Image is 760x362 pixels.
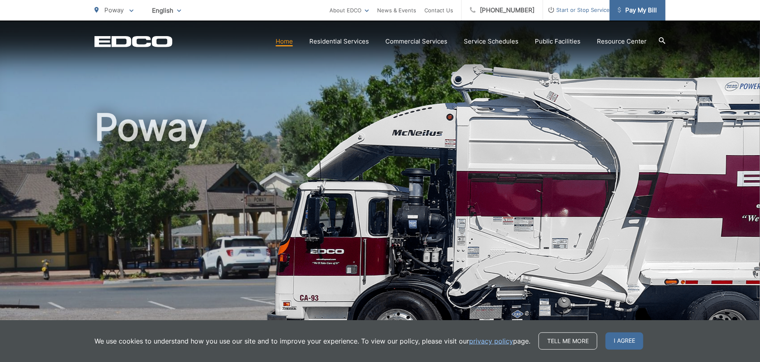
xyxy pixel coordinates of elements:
[597,37,647,46] a: Resource Center
[104,6,124,14] span: Poway
[276,37,293,46] a: Home
[424,5,453,15] a: Contact Us
[146,3,187,18] span: English
[469,336,513,346] a: privacy policy
[539,332,597,350] a: Tell me more
[377,5,416,15] a: News & Events
[535,37,580,46] a: Public Facilities
[94,36,173,47] a: EDCD logo. Return to the homepage.
[309,37,369,46] a: Residential Services
[329,5,369,15] a: About EDCO
[606,332,643,350] span: I agree
[385,37,447,46] a: Commercial Services
[94,336,530,346] p: We use cookies to understand how you use our site and to improve your experience. To view our pol...
[464,37,518,46] a: Service Schedules
[618,5,657,15] span: Pay My Bill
